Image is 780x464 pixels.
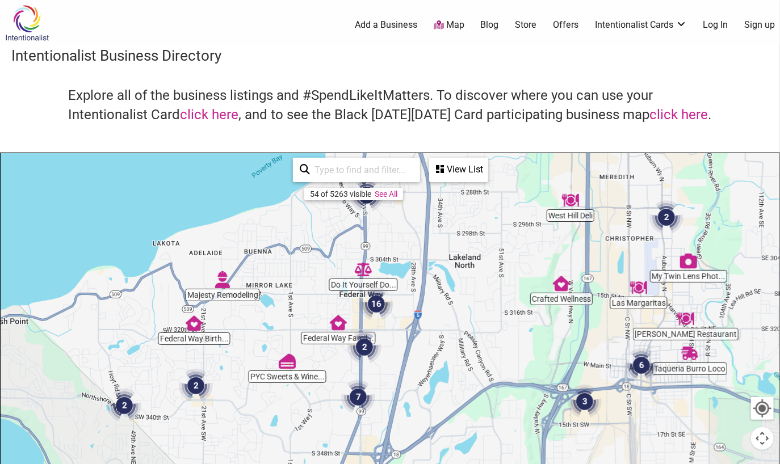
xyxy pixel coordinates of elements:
div: 2 [107,389,141,423]
button: Your Location [751,397,774,420]
div: 2 [649,200,683,234]
div: Federal Way Birth Center [186,315,203,332]
div: See a list of the visible businesses [429,158,488,182]
a: Blog [481,19,499,31]
div: View List [430,159,487,180]
button: Map camera controls [751,427,774,450]
div: Type to search and filter [293,158,420,182]
div: My Twin Lens Photography [680,252,697,269]
div: 54 of 5263 visible [310,189,371,199]
h4: Explore all of the business listings and #SpendLikeItMatters. To discover where you can use your ... [68,86,712,124]
div: 6 [624,348,659,382]
h3: Intentionalist Business Directory [11,45,769,66]
a: click here [649,107,708,123]
div: West Hill Deli [562,192,579,209]
a: click here [180,107,238,123]
div: 7 [341,380,375,414]
a: Store [515,19,536,31]
a: Offers [553,19,578,31]
div: Majesty Remodeling [214,271,231,288]
div: 16 [359,287,393,321]
a: Intentionalist Cards [595,19,687,31]
div: Trotter's Restaurant [677,310,694,327]
div: Federal Way Family Dentistry [330,314,347,331]
a: Sign up [745,19,775,31]
a: Add a Business [355,19,417,31]
div: PYC Sweets & Wine Bar [279,353,296,370]
div: Do It Yourself Documents LLC [355,261,372,278]
div: 3 [568,385,602,419]
input: Type to find and filter... [310,159,413,181]
a: Map [434,19,464,32]
div: 2 [179,369,213,403]
a: See All [375,189,397,199]
div: Taqueria Burro Loco [681,345,698,362]
a: Log In [703,19,728,31]
div: Las Margaritas [630,279,647,296]
div: Crafted Wellness [553,275,570,292]
div: 2 [347,330,381,364]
